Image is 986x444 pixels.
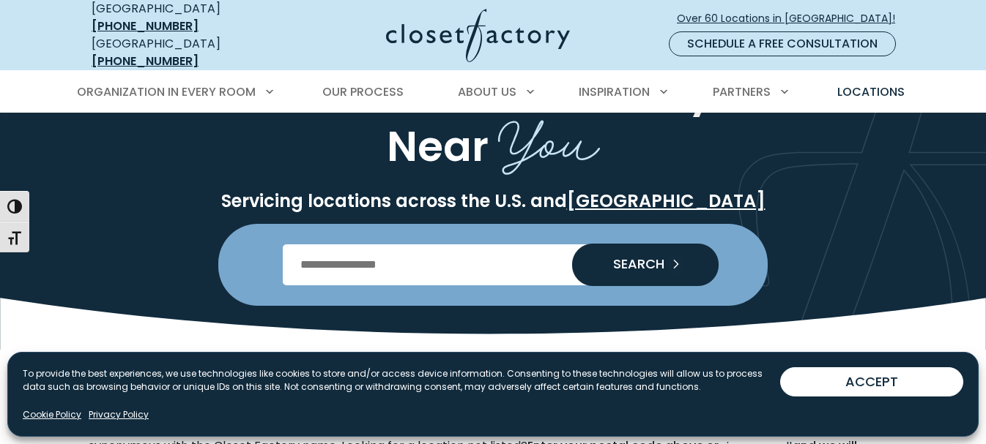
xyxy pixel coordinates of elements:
[77,83,256,100] span: Organization in Every Room
[387,118,489,176] span: Near
[89,408,149,421] a: Privacy Policy
[669,31,896,56] a: Schedule a Free Consultation
[601,257,664,271] span: SEARCH
[92,35,271,70] div: [GEOGRAPHIC_DATA]
[676,6,908,31] a: Over 60 Locations in [GEOGRAPHIC_DATA]!
[458,83,516,100] span: About Us
[713,83,771,100] span: Partners
[579,83,650,100] span: Inspiration
[67,72,919,113] nav: Primary Menu
[89,190,897,212] p: Servicing locations across the U.S. and
[780,367,963,396] button: ACCEPT
[837,83,905,100] span: Locations
[92,53,199,69] a: [PHONE_NUMBER]
[386,9,570,62] img: Closet Factory Logo
[283,244,704,285] input: Enter Postal Code
[572,244,719,286] button: Search our Nationwide Locations
[322,83,404,100] span: Our Process
[677,11,907,26] span: Over 60 Locations in [GEOGRAPHIC_DATA]!
[498,93,600,180] span: You
[23,408,81,421] a: Cookie Policy
[23,367,780,394] p: To provide the best experiences, we use technologies like cookies to store and/or access device i...
[92,18,199,34] a: [PHONE_NUMBER]
[567,189,766,213] a: [GEOGRAPHIC_DATA]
